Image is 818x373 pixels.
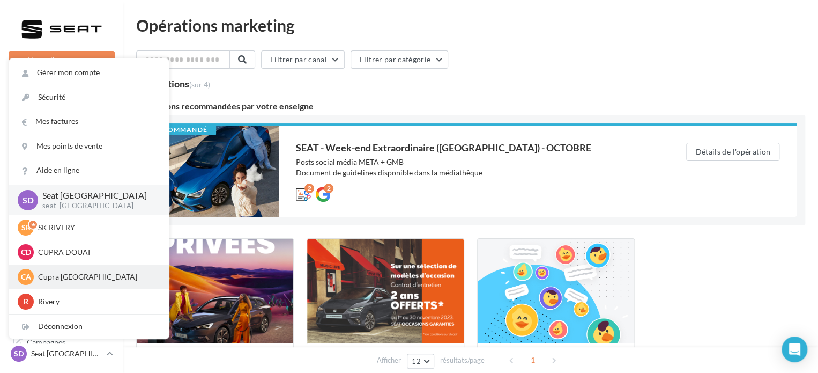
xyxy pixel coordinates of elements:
[42,189,152,202] p: Seat [GEOGRAPHIC_DATA]
[524,352,541,369] span: 1
[9,51,115,69] button: Nouvelle campagne
[6,215,117,237] a: Contacts
[304,184,314,193] div: 2
[296,143,643,152] div: SEAT - Week-end Extraordinaire ([GEOGRAPHIC_DATA]) - OCTOBRE
[31,348,102,359] p: Seat [GEOGRAPHIC_DATA]
[324,184,333,193] div: 2
[412,357,421,365] span: 12
[6,242,117,264] a: Médiathèque
[9,109,169,134] a: Mes factures
[6,268,117,291] a: Calendrier
[38,296,156,307] p: Rivery
[6,188,117,211] a: Campagnes
[782,337,807,362] div: Open Intercom Messenger
[21,222,31,233] span: SR
[686,143,779,161] button: Détails de l'opération
[189,80,210,89] span: (sur 4)
[145,126,216,135] div: Recommandé
[351,50,448,69] button: Filtrer par catégorie
[261,50,345,69] button: Filtrer par canal
[42,201,152,211] p: seat-[GEOGRAPHIC_DATA]
[440,355,485,365] span: résultats/page
[38,247,156,258] p: CUPRA DOUAI
[38,272,156,282] p: Cupra [GEOGRAPHIC_DATA]
[377,355,401,365] span: Afficher
[6,162,117,184] a: Visibilité en ligne
[9,343,115,364] a: SD Seat [GEOGRAPHIC_DATA]
[9,85,169,109] a: Sécurité
[21,247,31,258] span: CD
[21,272,31,282] span: CA
[407,354,434,369] button: 12
[6,134,117,157] a: Boîte de réception
[14,348,24,359] span: SD
[136,17,805,33] div: Opérations marketing
[9,61,169,85] a: Gérer mon compte
[296,157,643,178] div: Posts social média META + GMB Document de guidelines disponible dans la médiathèque
[6,107,117,130] a: Opérations
[136,77,210,89] div: 3
[9,134,169,158] a: Mes points de vente
[143,79,210,89] div: opérations
[136,102,805,111] div: Opérations recommandées par votre enseigne
[6,295,117,326] a: PLV et print personnalisable
[9,158,169,182] a: Aide en ligne
[23,194,34,206] span: SD
[38,222,156,233] p: SK RIVERY
[24,296,28,307] span: R
[9,315,169,339] div: Déconnexion
[6,81,113,103] button: Notifications 1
